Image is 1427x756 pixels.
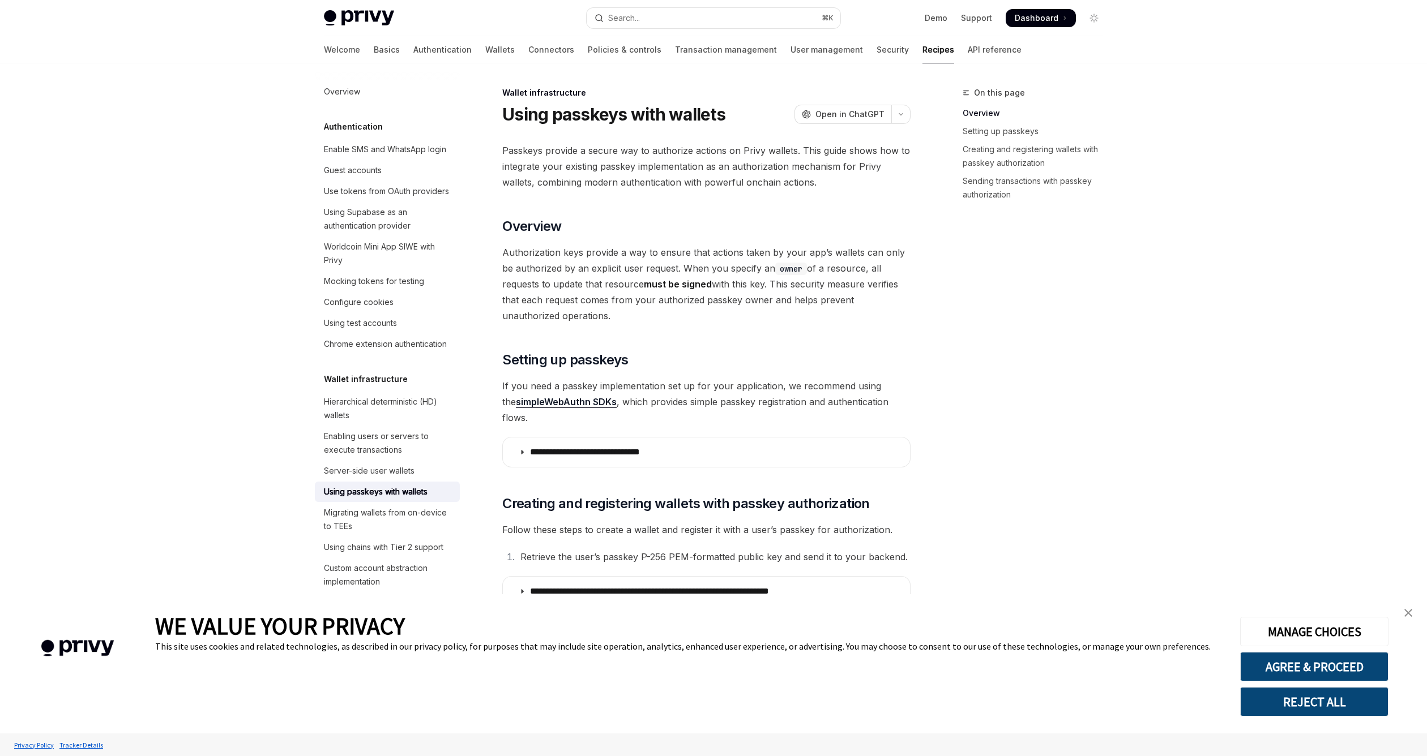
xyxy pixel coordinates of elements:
[502,143,911,190] span: Passkeys provide a secure way to authorize actions on Privy wallets. This guide shows how to inte...
[963,172,1112,204] a: Sending transactions with passkey authorization
[528,36,574,63] a: Connectors
[315,202,460,236] a: Using Supabase as an authentication provider
[502,495,870,513] span: Creating and registering wallets with passkey authorization
[315,139,460,160] a: Enable SMS and WhatsApp login
[315,292,460,312] a: Configure cookies
[324,540,443,554] div: Using chains with Tier 2 support
[324,143,446,156] div: Enable SMS and WhatsApp login
[315,181,460,201] a: Use tokens from OAuth providers
[315,392,460,426] a: Hierarchical deterministic (HD) wallets
[775,263,807,275] code: owner
[324,120,383,134] h5: Authentication
[588,36,661,63] a: Policies & controls
[1240,617,1388,646] button: MANAGE CHOICES
[324,337,447,351] div: Chrome extension authentication
[315,461,460,481] a: Server-side user wallets
[324,274,424,288] div: Mocking tokens for testing
[822,14,834,23] span: ⌘ K
[1085,9,1103,27] button: Toggle dark mode
[315,592,460,613] a: Storing smart account addresses
[608,11,640,25] div: Search...
[315,558,460,592] a: Custom account abstraction implementation
[324,372,408,386] h5: Wallet infrastructure
[502,244,911,324] span: Authorization keys provide a way to ensure that actions taken by your app’s wallets can only be a...
[315,271,460,291] a: Mocking tokens for testing
[961,12,992,24] a: Support
[17,624,138,673] img: company logo
[324,240,453,267] div: Worldcoin Mini App SIWE with Privy
[324,205,453,233] div: Using Supabase as an authentication provider
[675,36,777,63] a: Transaction management
[315,237,460,270] a: Worldcoin Mini App SIWE with Privy
[324,10,394,26] img: light logo
[815,109,885,120] span: Open in ChatGPT
[1397,602,1420,624] a: close banner
[374,36,400,63] a: Basics
[974,86,1025,100] span: On this page
[502,522,911,538] span: Follow these steps to create a wallet and register it with a user’s passkey for authorization.
[324,561,453,589] div: Custom account abstraction implementation
[925,12,947,24] a: Demo
[963,122,1112,140] a: Setting up passkeys
[11,735,57,755] a: Privacy Policy
[324,164,382,177] div: Guest accounts
[644,278,712,290] strong: must be signed
[324,295,394,309] div: Configure cookies
[315,160,460,181] a: Guest accounts
[1240,687,1388,716] button: REJECT ALL
[315,502,460,536] a: Migrating wallets from on-device to TEEs
[1006,9,1076,27] a: Dashboard
[502,87,911,98] div: Wallet infrastructure
[1015,12,1058,24] span: Dashboard
[324,429,453,457] div: Enabling users or servers to execute transactions
[485,36,515,63] a: Wallets
[1404,609,1412,617] img: close banner
[324,184,449,198] div: Use tokens from OAuth providers
[324,506,453,533] div: Migrating wallets from on-device to TEEs
[922,36,954,63] a: Recipes
[324,485,428,499] div: Using passkeys with wallets
[324,316,397,330] div: Using test accounts
[1240,652,1388,681] button: AGREE & PROCEED
[517,549,911,565] li: Retrieve the user’s passkey P-256 PEM-formatted public key and send it to your backend.
[57,735,106,755] a: Tracker Details
[315,313,460,333] a: Using test accounts
[155,611,405,641] span: WE VALUE YOUR PRIVACY
[791,36,863,63] a: User management
[324,36,360,63] a: Welcome
[413,36,472,63] a: Authentication
[502,217,561,235] span: Overview
[502,351,629,369] span: Setting up passkeys
[968,36,1022,63] a: API reference
[324,395,453,422] div: Hierarchical deterministic (HD) wallets
[324,464,415,478] div: Server-side user wallets
[502,378,911,426] span: If you need a passkey implementation set up for your application, we recommend using the , which ...
[877,36,909,63] a: Security
[516,396,617,408] a: simpleWebAuthn SDKs
[315,81,460,102] a: Overview
[502,104,725,124] h1: Using passkeys with wallets
[963,140,1112,172] a: Creating and registering wallets with passkey authorization
[963,104,1112,122] a: Overview
[315,426,460,460] a: Enabling users or servers to execute transactions
[155,641,1223,652] div: This site uses cookies and related technologies, as described in our privacy policy, for purposes...
[315,334,460,354] a: Chrome extension authentication
[324,85,360,98] div: Overview
[315,537,460,557] a: Using chains with Tier 2 support
[794,105,891,124] button: Open in ChatGPT
[315,482,460,502] a: Using passkeys with wallets
[587,8,840,28] button: Open search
